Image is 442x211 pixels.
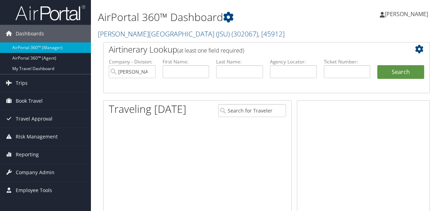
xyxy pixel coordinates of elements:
label: Agency Locator: [270,58,317,65]
span: Book Travel [16,92,43,110]
button: Search [377,65,424,79]
h2: Airtinerary Lookup [109,43,397,55]
span: Dashboards [16,25,44,42]
span: (at least one field required) [177,47,244,54]
label: Last Name: [216,58,263,65]
span: Company Admin [16,164,55,181]
label: Ticket Number: [324,58,371,65]
span: Reporting [16,146,39,163]
span: Travel Approval [16,110,52,128]
span: [PERSON_NAME] [385,10,428,18]
span: ( 302067 ) [231,29,258,39]
h1: Traveling [DATE] [109,102,186,116]
label: First Name: [163,58,209,65]
input: Search for Traveler [218,104,286,117]
h1: AirPortal 360™ Dashboard [98,10,323,25]
label: Company - Division: [109,58,156,65]
span: , [ 45912 ] [258,29,285,39]
span: Trips [16,74,28,92]
img: airportal-logo.png [15,5,85,21]
a: [PERSON_NAME] [380,4,435,25]
a: [PERSON_NAME][GEOGRAPHIC_DATA] (JSU) [98,29,285,39]
span: Employee Tools [16,182,52,199]
span: Risk Management [16,128,58,145]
